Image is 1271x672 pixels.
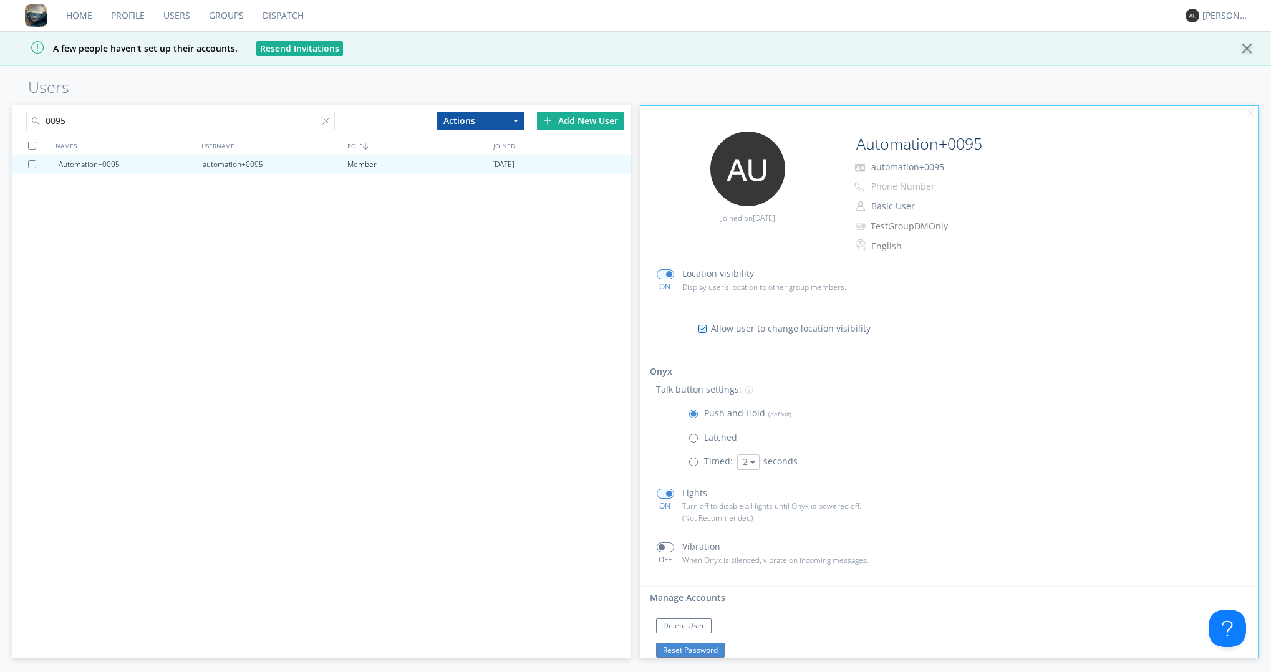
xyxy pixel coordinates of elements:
[492,155,515,174] span: [DATE]
[651,554,679,565] div: OFF
[1202,9,1249,22] div: [PERSON_NAME]
[543,116,552,125] img: plus.svg
[737,454,760,470] button: 2
[52,137,198,155] div: NAMES
[704,431,737,444] p: Latched
[682,281,1032,293] p: Display user's location to other group members.
[1209,610,1246,647] iframe: Toggle Customer Support
[12,155,630,174] a: Automation+0095automation+0095Member[DATE]
[9,42,238,54] span: A few people haven't set up their accounts.
[256,41,343,56] button: Resend Invitations
[710,132,785,206] img: 373638.png
[854,182,864,192] img: phone-outline.svg
[637,367,1258,376] h5: Onyx
[1186,9,1199,22] img: 373638.png
[490,137,636,155] div: JOINED
[704,454,733,468] p: Timed:
[682,267,754,281] p: Location visibility
[25,4,47,27] img: 8ff700cf5bab4eb8a436322861af2272
[59,155,203,174] div: Automation+0095
[682,554,1032,566] p: When Onyx is silenced, vibrate on incoming messages.
[347,155,492,174] div: Member
[651,281,679,292] div: ON
[656,643,725,658] button: Reset Password
[763,455,798,467] span: seconds
[1246,109,1255,118] img: cancel.svg
[682,512,1032,524] p: (Not Recommended)
[704,406,791,420] p: Push and Hold
[682,486,707,500] p: Lights
[537,112,624,130] div: Add New User
[856,238,868,252] img: In groups with Translation enabled, this user's messages will be automatically translated to and ...
[682,540,720,554] p: Vibration
[437,112,524,130] button: Actions
[851,132,1053,156] input: Name
[871,220,975,233] div: TestGroupDMOnly
[721,213,775,223] span: Joined on
[871,161,944,173] span: automation+0095
[656,618,712,633] button: Delete User
[637,593,1258,602] h5: Manage Accounts
[344,137,490,155] div: ROLE
[682,500,1032,512] p: Turn off to disable all lights until Onyx is powered off.
[871,240,975,252] div: English
[867,198,992,215] button: Basic User
[203,155,347,174] div: automation+0095
[198,137,344,155] div: USERNAME
[26,112,335,130] input: Search users
[656,383,742,396] p: Talk button settings:
[711,322,871,335] span: Allow user to change location visibility
[765,410,791,418] span: (default)
[856,201,865,211] img: person-outline.svg
[651,501,679,511] div: ON
[753,213,775,223] span: [DATE]
[856,218,867,234] img: icon-alert-users-thin-outline.svg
